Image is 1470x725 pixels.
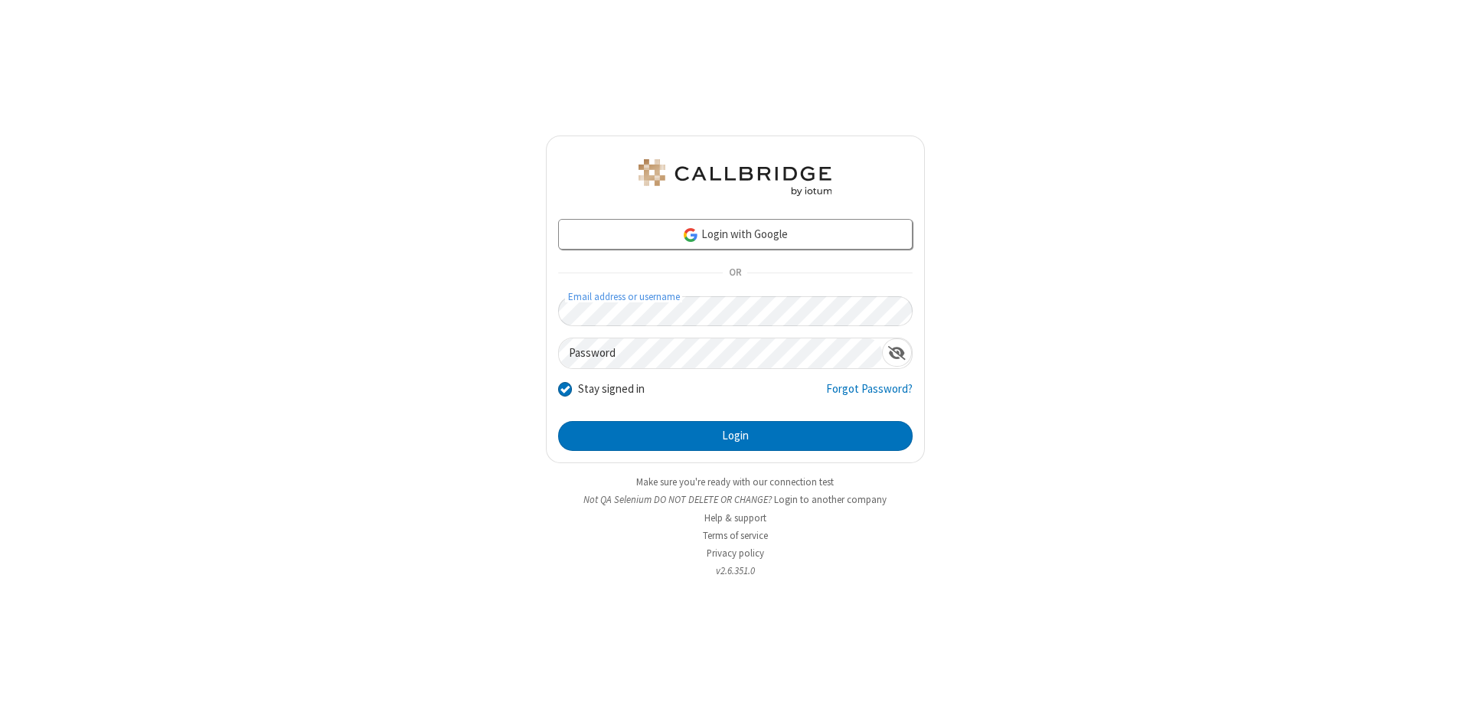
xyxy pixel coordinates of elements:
span: OR [723,263,747,284]
div: Show password [882,338,912,367]
a: Forgot Password? [826,380,913,410]
input: Email address or username [558,296,913,326]
a: Make sure you're ready with our connection test [636,475,834,488]
li: Not QA Selenium DO NOT DELETE OR CHANGE? [546,492,925,507]
button: Login to another company [774,492,887,507]
input: Password [559,338,882,368]
img: google-icon.png [682,227,699,243]
a: Help & support [704,511,766,524]
a: Terms of service [703,529,768,542]
a: Login with Google [558,219,913,250]
button: Login [558,421,913,452]
iframe: Chat [1432,685,1459,714]
label: Stay signed in [578,380,645,398]
li: v2.6.351.0 [546,563,925,578]
img: QA Selenium DO NOT DELETE OR CHANGE [635,159,835,196]
a: Privacy policy [707,547,764,560]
